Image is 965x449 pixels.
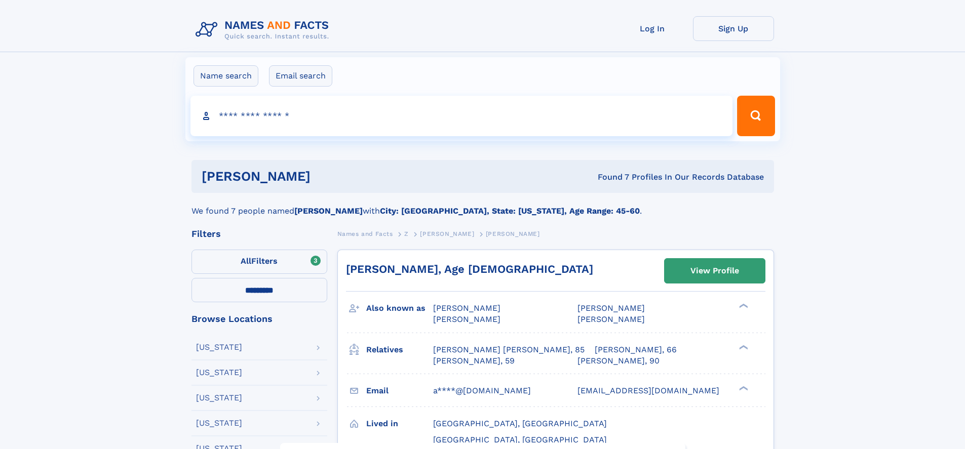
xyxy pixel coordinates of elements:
[433,419,607,428] span: [GEOGRAPHIC_DATA], [GEOGRAPHIC_DATA]
[404,227,409,240] a: Z
[191,16,337,44] img: Logo Names and Facts
[577,386,719,395] span: [EMAIL_ADDRESS][DOMAIN_NAME]
[241,256,251,266] span: All
[577,303,645,313] span: [PERSON_NAME]
[202,170,454,183] h1: [PERSON_NAME]
[366,300,433,317] h3: Also known as
[269,65,332,87] label: Email search
[380,206,640,216] b: City: [GEOGRAPHIC_DATA], State: [US_STATE], Age Range: 45-60
[294,206,363,216] b: [PERSON_NAME]
[196,369,242,377] div: [US_STATE]
[337,227,393,240] a: Names and Facts
[577,314,645,324] span: [PERSON_NAME]
[191,250,327,274] label: Filters
[665,259,765,283] a: View Profile
[420,230,474,237] span: [PERSON_NAME]
[454,172,764,183] div: Found 7 Profiles In Our Records Database
[737,385,749,391] div: ❯
[433,303,500,313] span: [PERSON_NAME]
[191,314,327,323] div: Browse Locations
[196,419,242,427] div: [US_STATE]
[737,344,749,350] div: ❯
[196,394,242,402] div: [US_STATE]
[346,263,593,275] a: [PERSON_NAME], Age [DEMOGRAPHIC_DATA]
[366,382,433,399] h3: Email
[690,259,739,282] div: View Profile
[191,193,774,217] div: We found 7 people named with .
[693,16,774,41] a: Sign Up
[433,344,585,355] a: [PERSON_NAME] [PERSON_NAME], 85
[433,435,607,444] span: [GEOGRAPHIC_DATA], [GEOGRAPHIC_DATA]
[737,96,775,136] button: Search Button
[366,341,433,358] h3: Relatives
[194,65,258,87] label: Name search
[196,343,242,351] div: [US_STATE]
[191,229,327,238] div: Filters
[190,96,733,136] input: search input
[595,344,677,355] a: [PERSON_NAME], 66
[420,227,474,240] a: [PERSON_NAME]
[737,303,749,309] div: ❯
[577,355,660,366] a: [PERSON_NAME], 90
[433,314,500,324] span: [PERSON_NAME]
[486,230,540,237] span: [PERSON_NAME]
[404,230,409,237] span: Z
[366,415,433,432] h3: Lived in
[612,16,693,41] a: Log In
[433,355,515,366] a: [PERSON_NAME], 59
